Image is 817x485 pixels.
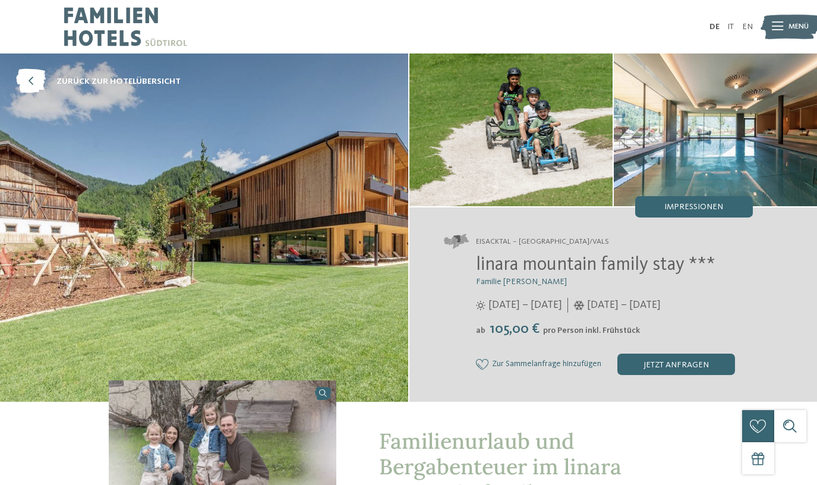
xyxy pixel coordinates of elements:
a: IT [727,23,734,31]
span: Eisacktal – [GEOGRAPHIC_DATA]/Vals [476,237,609,247]
span: Familie [PERSON_NAME] [476,278,567,286]
img: Der Ort für Little Nature Ranger in Vals [614,53,817,206]
span: Zur Sammelanfrage hinzufügen [492,360,601,369]
div: jetzt anfragen [617,354,735,375]
span: Menü [788,21,809,32]
span: zurück zur Hotelübersicht [56,75,181,87]
span: 105,00 € [487,322,542,336]
a: zurück zur Hotelübersicht [16,70,181,94]
a: EN [742,23,753,31]
img: Der Ort für Little Nature Ranger in Vals [409,53,613,206]
span: [DATE] – [DATE] [488,298,562,313]
span: Impressionen [664,203,723,211]
a: DE [709,23,720,31]
i: Öffnungszeiten im Sommer [476,301,485,310]
span: linara mountain family stay *** [476,256,715,275]
span: ab [476,326,485,335]
span: pro Person inkl. Frühstück [543,326,640,335]
span: [DATE] – [DATE] [587,298,661,313]
i: Öffnungszeiten im Winter [573,301,585,310]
